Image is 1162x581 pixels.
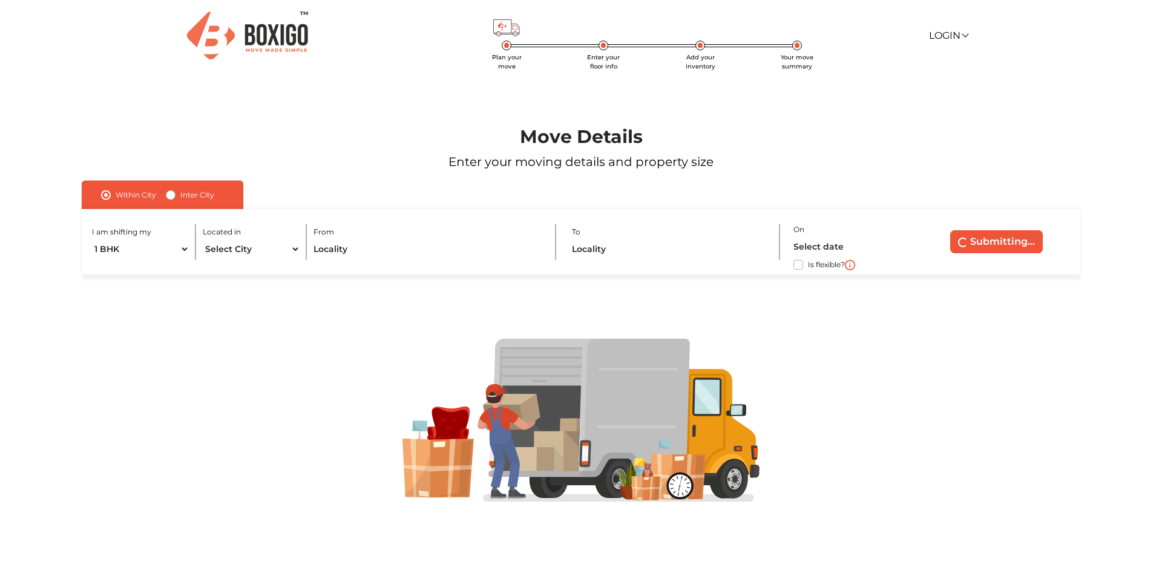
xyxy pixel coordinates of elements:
input: Locality [572,239,768,260]
button: Submitting... [950,230,1043,253]
input: Select date [793,236,908,257]
label: Located in [203,227,241,237]
a: Login [929,30,968,41]
span: Enter your floor info [587,53,620,70]
span: Plan your move [492,53,522,70]
label: On [793,224,804,235]
label: Is flexible? [808,257,845,270]
label: To [572,227,580,237]
label: From [313,227,334,237]
label: I am shifting my [92,227,151,237]
img: Boxigo [187,12,308,59]
img: i [845,260,855,270]
span: Your move summary [781,53,813,70]
input: Locality [313,239,542,260]
label: Within City [116,188,156,202]
p: Enter your moving details and property size [47,153,1115,171]
label: Inter City [180,188,214,202]
h1: Move Details [47,126,1115,148]
span: Add your inventory [686,53,715,70]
